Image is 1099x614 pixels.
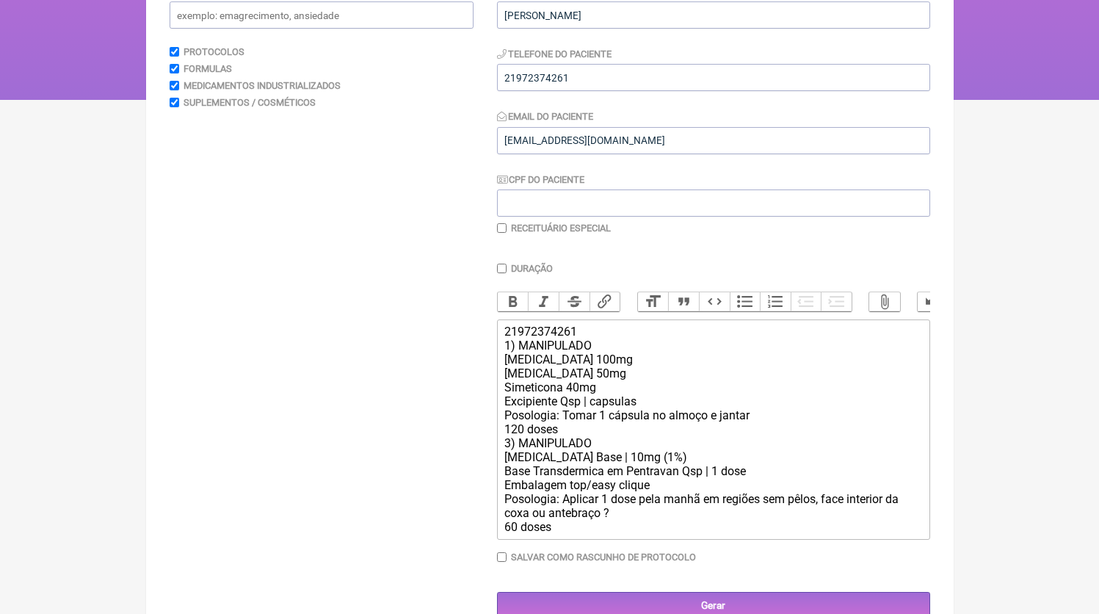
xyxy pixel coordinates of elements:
[497,48,612,59] label: Telefone do Paciente
[170,1,474,29] input: exemplo: emagrecimento, ansiedade
[497,174,585,185] label: CPF do Paciente
[511,263,553,274] label: Duração
[760,292,791,311] button: Numbers
[668,292,699,311] button: Quote
[511,552,696,563] label: Salvar como rascunho de Protocolo
[821,292,852,311] button: Increase Level
[497,111,594,122] label: Email do Paciente
[791,292,821,311] button: Decrease Level
[528,292,559,311] button: Italic
[730,292,761,311] button: Bullets
[184,80,341,91] label: Medicamentos Industrializados
[918,292,949,311] button: Undo
[511,223,611,234] label: Receituário Especial
[184,63,232,74] label: Formulas
[504,325,921,534] div: 21972374261 1) MANIPULADO [MEDICAL_DATA] 100mg [MEDICAL_DATA] 50mg Simeticona 40mg Excipiente Qsp...
[590,292,620,311] button: Link
[638,292,669,311] button: Heading
[559,292,590,311] button: Strikethrough
[699,292,730,311] button: Code
[498,292,529,311] button: Bold
[869,292,900,311] button: Attach Files
[184,97,316,108] label: Suplementos / Cosméticos
[184,46,244,57] label: Protocolos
